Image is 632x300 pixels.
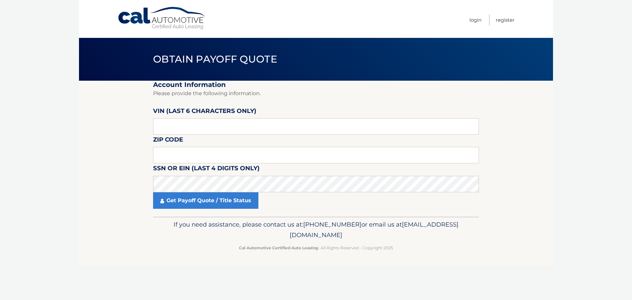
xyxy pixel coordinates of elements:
a: Login [469,14,482,25]
label: Zip Code [153,135,183,147]
strong: Cal Automotive Certified Auto Leasing [239,245,318,250]
a: Register [496,14,514,25]
label: SSN or EIN (last 4 digits only) [153,163,260,176]
span: [PHONE_NUMBER] [303,221,361,228]
p: Please provide the following information. [153,89,479,98]
h2: Account Information [153,81,479,89]
p: If you need assistance, please contact us at: or email us at [157,219,475,240]
p: - All Rights Reserved - Copyright 2025 [157,244,475,251]
a: Cal Automotive [118,7,206,30]
span: Obtain Payoff Quote [153,53,277,65]
a: Get Payoff Quote / Title Status [153,192,258,209]
label: VIN (last 6 characters only) [153,106,256,118]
